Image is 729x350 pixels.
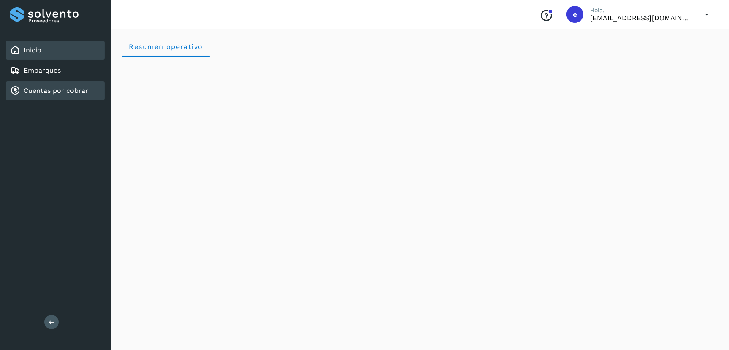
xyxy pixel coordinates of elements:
[24,87,88,95] a: Cuentas por cobrar
[6,61,105,80] div: Embarques
[6,41,105,60] div: Inicio
[28,18,101,24] p: Proveedores
[24,66,61,74] a: Embarques
[6,81,105,100] div: Cuentas por cobrar
[590,14,691,22] p: ebenezer5009@gmail.com
[590,7,691,14] p: Hola,
[128,43,203,51] span: Resumen operativo
[24,46,41,54] a: Inicio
